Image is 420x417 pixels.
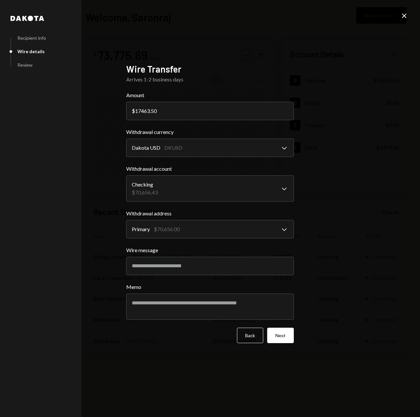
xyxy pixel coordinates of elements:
[126,63,294,76] h2: Wire Transfer
[126,76,294,83] div: Arrives 1-2 business days
[17,62,33,68] div: Review
[126,209,294,217] label: Withdrawal address
[17,49,45,54] div: Wire details
[17,35,46,41] div: Recipient info
[126,220,294,238] button: Withdrawal address
[126,91,294,99] label: Amount
[126,165,294,173] label: Withdrawal account
[126,175,294,202] button: Withdrawal account
[126,283,294,291] label: Memo
[132,108,135,114] div: $
[267,328,294,343] button: Next
[154,225,180,233] div: $70,656.00
[237,328,263,343] button: Back
[126,128,294,136] label: Withdrawal currency
[126,102,294,120] input: 0.00
[126,139,294,157] button: Withdrawal currency
[164,144,182,152] div: DKUSD
[126,246,294,254] label: Wire message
